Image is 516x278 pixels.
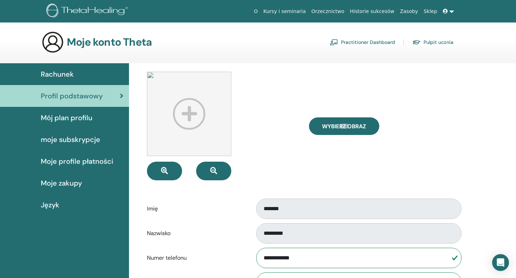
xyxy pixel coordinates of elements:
a: Zasoby [397,5,421,18]
img: graduation-cap.svg [412,39,421,45]
a: Orzecznictwo [309,5,347,18]
label: Numer telefonu [142,251,250,265]
a: Sklep [421,5,440,18]
span: Wybierz obraz [322,123,366,130]
span: Rachunek [41,69,74,79]
a: Practitioner Dashboard [330,37,395,48]
label: Imię [142,202,250,215]
img: generic-user-icon.jpg [41,31,64,53]
div: Open Intercom Messenger [492,254,509,271]
a: Pulpit ucznia [412,37,453,48]
span: Język [41,200,59,210]
label: Nazwisko [142,227,250,240]
img: profile [147,72,231,156]
span: Mój plan profilu [41,112,92,123]
span: Profil podstawowy [41,91,103,101]
span: Moje profile płatności [41,156,113,167]
span: moje subskrypcje [41,134,100,145]
a: Kursy i seminaria [260,5,309,18]
h3: Moje konto Theta [67,36,152,49]
input: Wybierz obraz [340,124,349,129]
img: logo.png [46,4,130,19]
a: O [251,5,260,18]
img: chalkboard-teacher.svg [330,39,338,45]
span: Moje zakupy [41,178,82,188]
a: Historie sukcesów [347,5,397,18]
